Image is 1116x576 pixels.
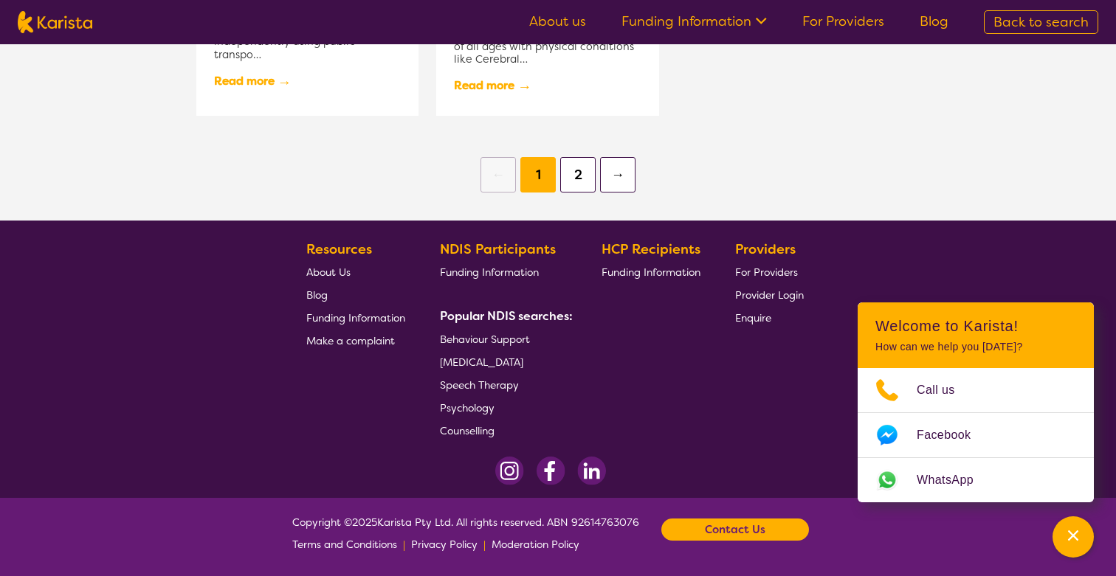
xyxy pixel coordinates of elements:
a: Funding Information [440,260,567,283]
a: Funding Information [621,13,767,30]
b: Contact Us [705,518,765,541]
span: Psychology [440,401,495,414]
b: Popular NDIS searches: [440,308,573,324]
span: Funding Information [306,311,405,325]
a: Counselling [440,419,567,442]
a: For Providers [735,260,804,283]
b: Resources [306,240,372,258]
b: Providers [735,240,796,258]
ul: Choose channel [858,368,1094,502]
a: Make a complaint [306,329,405,352]
a: Blog [306,283,405,306]
a: Read more→ [454,74,531,99]
span: Counselling [440,424,495,437]
iframe: Chat Window [1050,514,1096,560]
a: Enquire [735,306,804,329]
a: Read more→ [214,69,292,94]
a: About us [529,13,586,30]
p: | [403,533,405,555]
a: Psychology [440,396,567,419]
b: NDIS Participants [440,240,556,258]
span: Terms and Conditions [292,538,397,551]
span: WhatsApp [917,469,991,491]
span: Facebook [917,424,988,446]
span: Privacy Policy [411,538,478,551]
p: | [483,533,486,555]
p: The NDIS brings an opportunity for Physiotherapists to support people of all ages with physical c... [454,15,641,66]
a: About Us [306,260,405,283]
button: 2 [560,157,596,192]
span: Speech Therapy [440,378,519,392]
div: Channel Menu [858,302,1094,502]
button: → [600,157,635,192]
a: Back to search [984,10,1098,34]
b: HCP Recipients [602,240,700,258]
span: Copyright © 2025 Karista Pty Ltd. All rights reserved. ABN 92614763076 [292,511,639,555]
a: Privacy Policy [411,533,478,555]
span: Provider Login [735,288,804,302]
span: Moderation Policy [492,538,579,551]
span: About Us [306,266,351,279]
img: Instagram [495,457,524,485]
span: Funding Information [440,266,539,279]
span: Enquire [735,311,771,325]
button: ← [480,157,516,192]
a: Funding Information [602,260,700,283]
span: Make a complaint [306,334,395,347]
a: Web link opens in a new tab. [858,458,1094,502]
span: → [517,74,531,99]
img: Karista logo [18,11,92,33]
a: Blog [920,13,948,30]
img: LinkedIn [577,457,606,485]
img: Facebook [536,457,565,485]
span: Blog [306,288,328,302]
a: Terms and Conditions [292,533,397,555]
span: → [278,69,292,94]
a: Funding Information [306,306,405,329]
span: Behaviour Support [440,333,530,346]
p: How can we help you [DATE]? [875,341,1076,353]
span: Call us [917,379,973,401]
h2: Welcome to Karista! [875,317,1076,335]
a: Provider Login [735,283,804,306]
span: Funding Information [602,266,700,279]
a: Moderation Policy [492,533,579,555]
span: [MEDICAL_DATA] [440,355,523,369]
span: Back to search [993,13,1089,31]
a: Behaviour Support [440,327,567,350]
a: For Providers [802,13,884,30]
span: For Providers [735,266,798,279]
a: [MEDICAL_DATA] [440,350,567,373]
button: 1 [520,157,556,192]
a: Speech Therapy [440,373,567,396]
